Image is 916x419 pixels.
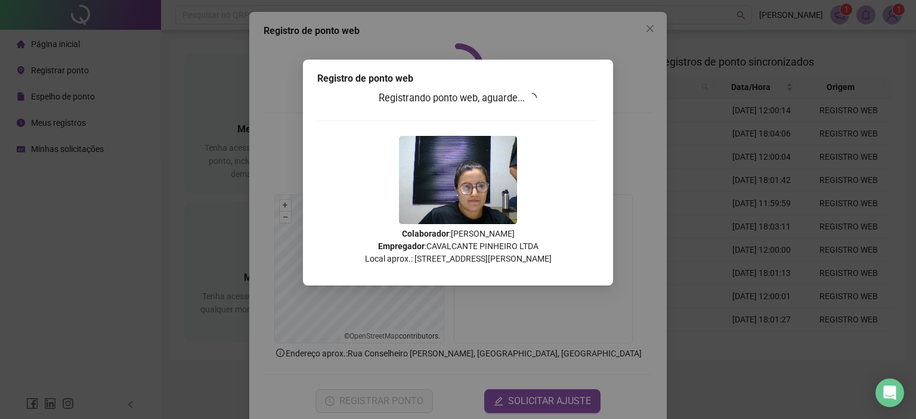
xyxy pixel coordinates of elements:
img: Z [399,136,517,224]
div: Registro de ponto web [317,72,599,86]
span: loading [527,92,538,103]
h3: Registrando ponto web, aguarde... [317,91,599,106]
div: Open Intercom Messenger [875,378,904,407]
p: : [PERSON_NAME] : CAVALCANTE PINHEIRO LTDA Local aprox.: [STREET_ADDRESS][PERSON_NAME] [317,228,599,265]
strong: Colaborador [402,229,449,238]
strong: Empregador [378,241,425,251]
